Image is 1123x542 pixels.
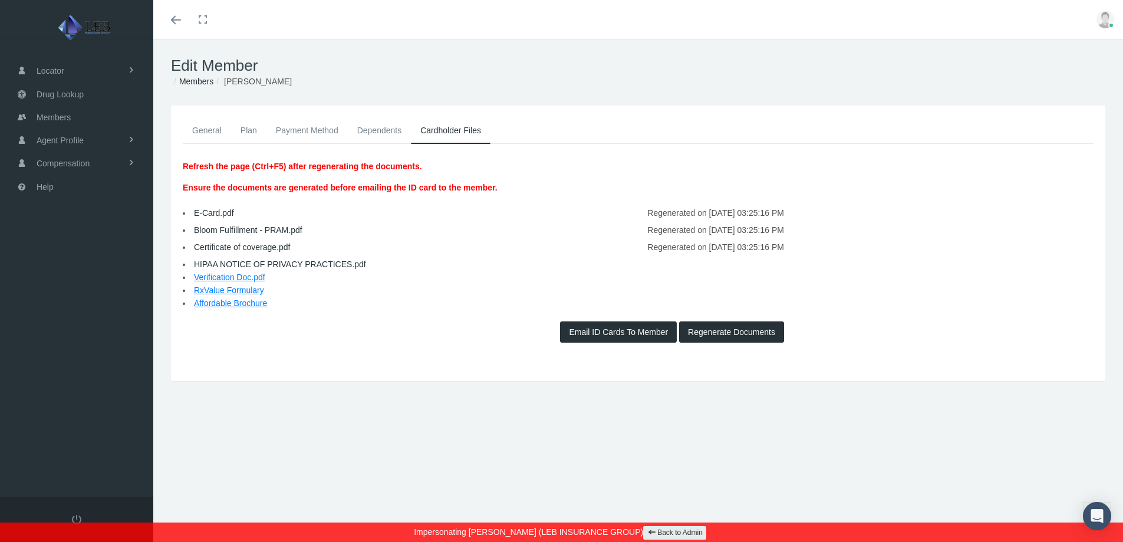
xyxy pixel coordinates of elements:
[194,208,234,218] a: E-Card.pdf
[643,526,706,540] a: Back to Admin
[1096,11,1114,28] img: user-placeholder.jpg
[37,176,54,198] span: Help
[37,106,71,129] span: Members
[194,298,267,308] a: Affordable Brochure
[171,57,1105,75] h1: Edit Member
[679,321,784,343] button: Regenerate Documents
[194,242,290,252] a: Certificate of coverage.pdf
[483,202,793,219] div: Regenerated on [DATE] 03:25:16 PM
[266,117,348,143] a: Payment Method
[194,259,366,269] a: HIPAA NOTICE OF PRIVACY PRACTICES.pdf
[483,219,793,236] div: Regenerated on [DATE] 03:25:16 PM
[348,117,411,143] a: Dependents
[179,77,213,86] a: Members
[37,152,90,175] span: Compensation
[231,117,266,143] a: Plan
[1083,502,1111,530] div: Open Intercom Messenger
[183,117,231,143] a: General
[183,181,498,194] p: Ensure the documents are generated before emailing the ID card to the member.
[37,83,84,106] span: Drug Lookup
[9,523,1114,542] div: Impersonating [PERSON_NAME] (LEB INSURANCE GROUP)
[183,160,498,173] p: Refresh the page (Ctrl+F5) after regenerating the documents.
[37,60,64,82] span: Locator
[194,272,265,282] a: Verification Doc.pdf
[194,285,264,295] a: RxValue Formulary
[194,225,302,235] a: Bloom Fulfillment - PRAM.pdf
[560,321,677,343] button: Email ID Cards To Member
[224,77,292,86] span: [PERSON_NAME]
[483,236,793,254] div: Regenerated on [DATE] 03:25:16 PM
[411,117,490,144] a: Cardholder Files
[15,13,157,42] img: LEB INSURANCE GROUP
[37,129,84,152] span: Agent Profile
